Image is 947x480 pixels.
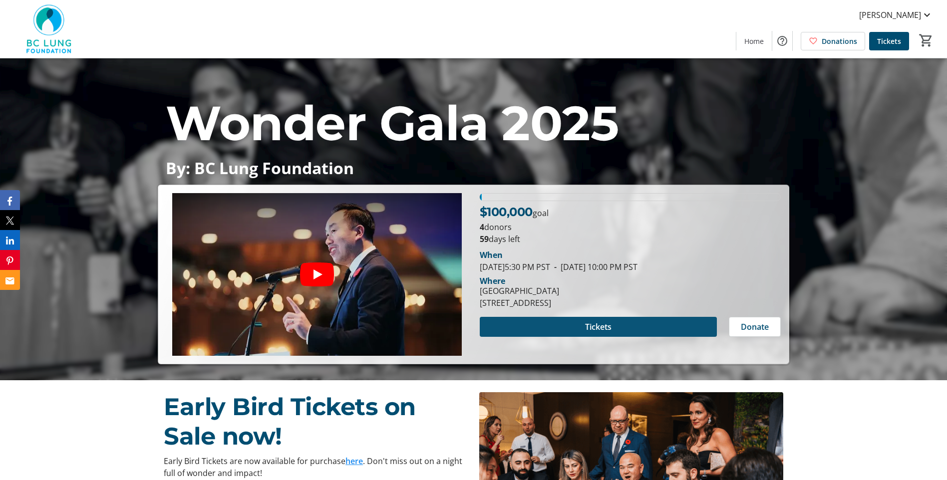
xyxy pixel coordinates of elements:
[480,317,717,337] button: Tickets
[480,205,533,219] span: $100,000
[345,456,363,467] a: here
[166,94,619,152] span: Wonder Gala 2025
[480,221,781,233] p: donors
[729,317,781,337] button: Donate
[480,203,549,221] p: goal
[480,193,781,201] div: 0.72% of fundraising goal reached
[480,249,503,261] div: When
[877,36,901,46] span: Tickets
[736,32,772,50] a: Home
[822,36,857,46] span: Donations
[917,31,935,49] button: Cart
[164,392,416,451] span: Early Bird Tickets on Sale now!
[550,261,637,272] span: [DATE] 10:00 PM PST
[585,321,612,333] span: Tickets
[6,4,95,54] img: BC Lung Foundation's Logo
[166,159,781,177] p: By: BC Lung Foundation
[480,261,550,272] span: [DATE] 5:30 PM PST
[550,261,561,272] span: -
[480,234,489,244] span: 59
[869,32,909,50] a: Tickets
[859,9,921,21] span: [PERSON_NAME]
[801,32,865,50] a: Donations
[480,277,505,285] div: Where
[744,36,764,46] span: Home
[772,31,792,51] button: Help
[164,455,467,479] p: Early Bird Tickets are now available for purchase . Don't miss out on a night full of wonder and ...
[480,297,559,309] div: [STREET_ADDRESS]
[480,285,559,297] div: [GEOGRAPHIC_DATA]
[480,233,781,245] p: days left
[851,7,941,23] button: [PERSON_NAME]
[480,222,484,233] b: 4
[741,321,769,333] span: Donate
[300,262,334,286] button: Play video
